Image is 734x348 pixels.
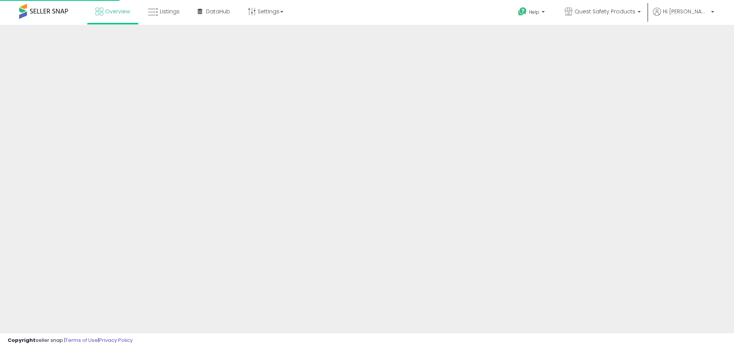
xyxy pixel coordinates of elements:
[105,8,130,15] span: Overview
[8,337,133,344] div: seller snap | |
[575,8,635,15] span: Quest Safety Products
[529,9,539,15] span: Help
[65,337,98,344] a: Terms of Use
[663,8,709,15] span: Hi [PERSON_NAME]
[99,337,133,344] a: Privacy Policy
[518,7,527,16] i: Get Help
[206,8,230,15] span: DataHub
[8,337,36,344] strong: Copyright
[653,8,714,25] a: Hi [PERSON_NAME]
[512,1,552,25] a: Help
[160,8,180,15] span: Listings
